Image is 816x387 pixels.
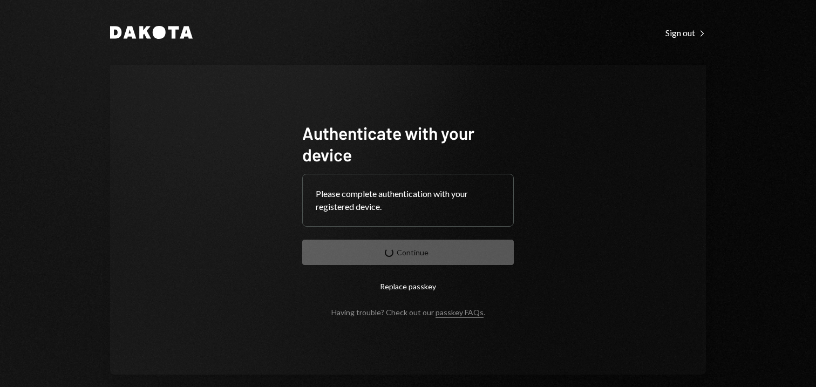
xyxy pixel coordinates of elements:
h1: Authenticate with your device [302,122,514,165]
a: Sign out [665,26,706,38]
button: Replace passkey [302,274,514,299]
div: Having trouble? Check out our . [331,308,485,317]
div: Please complete authentication with your registered device. [316,187,500,213]
div: Sign out [665,28,706,38]
a: passkey FAQs [436,308,484,318]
